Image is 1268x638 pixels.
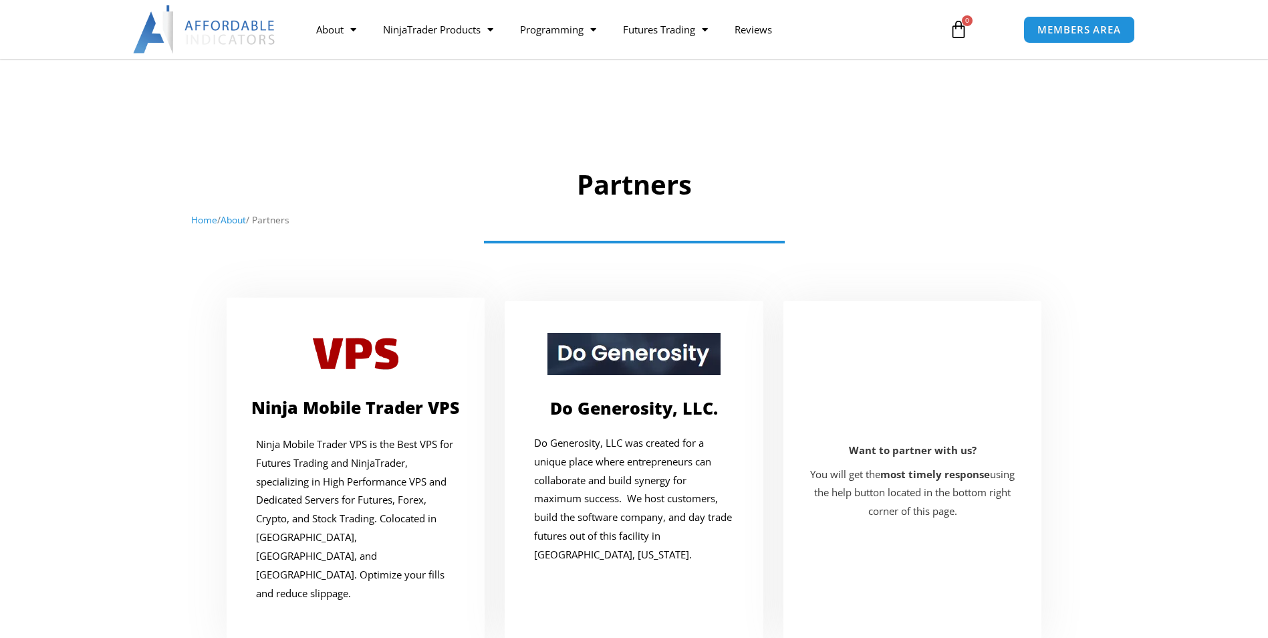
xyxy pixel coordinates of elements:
[313,311,398,397] img: ninja-mobile-trader | Affordable Indicators – NinjaTrader
[1037,25,1121,35] span: MEMBERS AREA
[221,213,246,226] a: About
[547,333,721,375] img: Picture1 | Affordable Indicators – NinjaTrader
[191,211,1077,229] nav: Breadcrumb
[721,14,785,45] a: Reviews
[849,443,977,457] b: Want to partner with us?
[251,396,459,419] a: Ninja Mobile Trader VPS
[880,467,990,481] strong: most timely response
[191,213,217,226] a: Home
[534,434,734,564] p: Do Generosity, LLC was created for a unique place where entrepreneurs can collaborate and build s...
[805,465,1020,522] p: You will get the using the help button located in the bottom right corner of this page.
[256,435,456,603] p: Ninja Mobile Trader VPS is the Best VPS for Futures Trading and NinjaTrader, specializing in High...
[303,14,370,45] a: About
[133,5,277,54] img: LogoAI | Affordable Indicators – NinjaTrader
[610,14,721,45] a: Futures Trading
[550,397,718,419] a: Do Generosity, LLC.
[370,14,507,45] a: NinjaTrader Products
[962,15,973,26] span: 0
[1023,16,1135,43] a: MEMBERS AREA
[191,166,1077,203] h1: Partners
[507,14,610,45] a: Programming
[929,10,988,49] a: 0
[303,14,934,45] nav: Menu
